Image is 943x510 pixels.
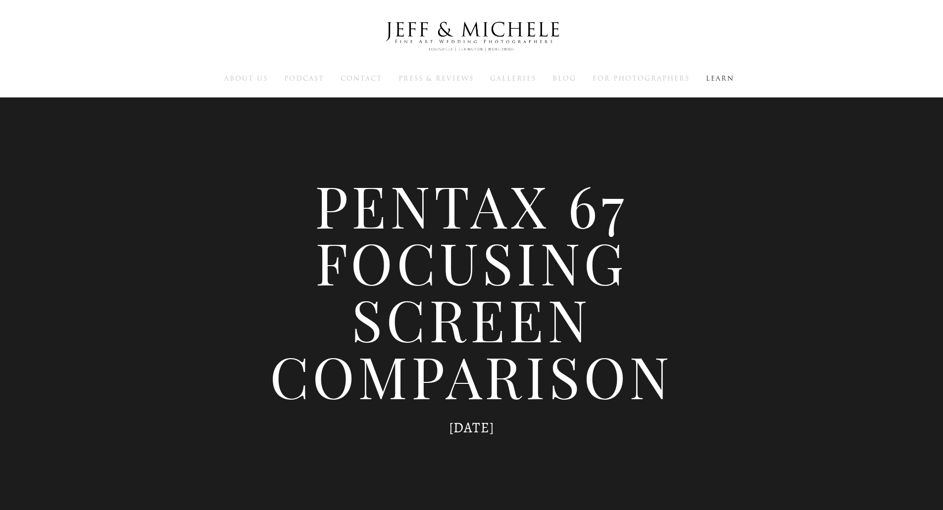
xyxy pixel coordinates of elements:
a: For Photographers [593,74,690,83]
a: Press & Reviews [398,74,474,83]
a: Galleries [490,74,536,83]
a: Learn [706,74,734,83]
a: About Us [224,74,268,83]
a: Podcast [284,74,324,83]
a: Blog [552,74,576,83]
img: Louisville Wedding Photographers - Jeff & Michele Wedding Photographers [373,12,571,61]
time: [DATE] [449,418,495,437]
h1: Pentax 67 Focusing Screen Comparison [234,177,709,404]
a: Contact [341,74,382,83]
